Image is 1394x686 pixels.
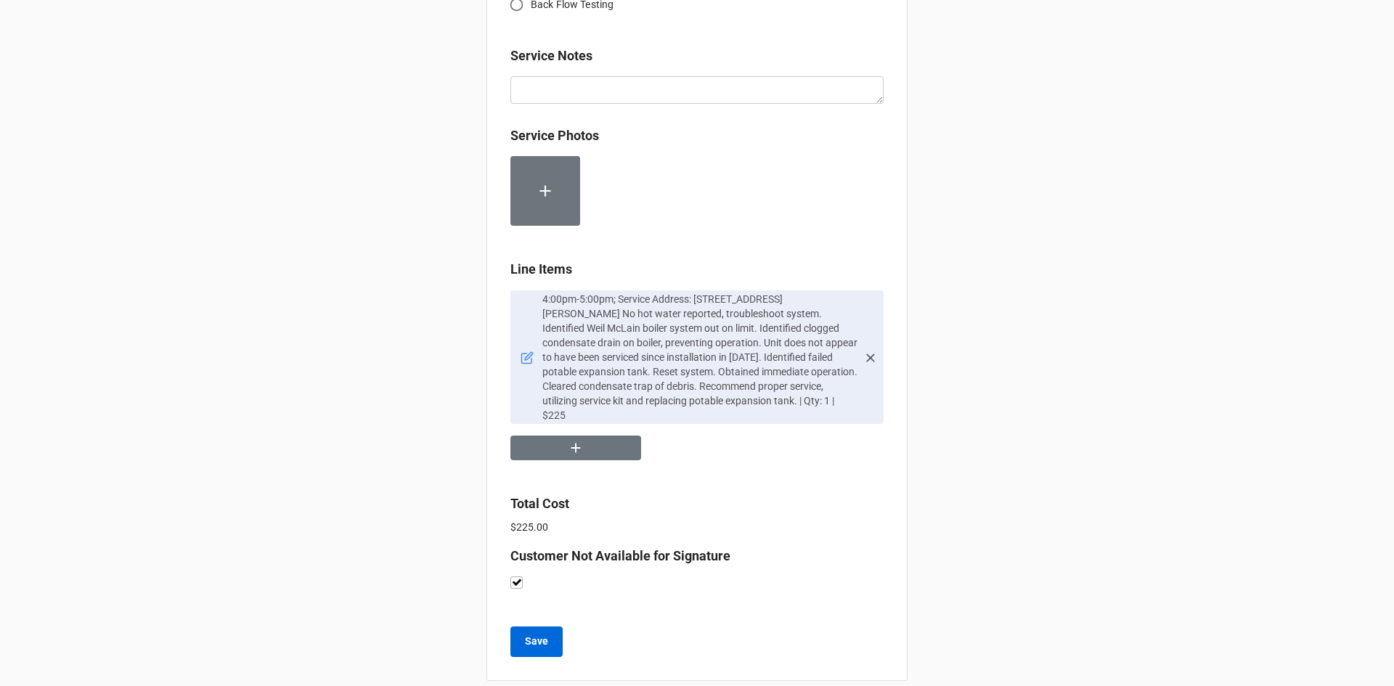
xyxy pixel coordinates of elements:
label: Service Photos [510,126,599,146]
label: Service Notes [510,46,592,66]
label: Line Items [510,259,572,279]
label: Customer Not Available for Signature [510,546,730,566]
b: Total Cost [510,496,569,511]
button: Save [510,626,563,657]
p: 4:00pm-5:00pm; Service Address: [STREET_ADDRESS][PERSON_NAME] No hot water reported, troubleshoot... [542,292,857,422]
b: Save [525,634,548,649]
p: $225.00 [510,520,884,534]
